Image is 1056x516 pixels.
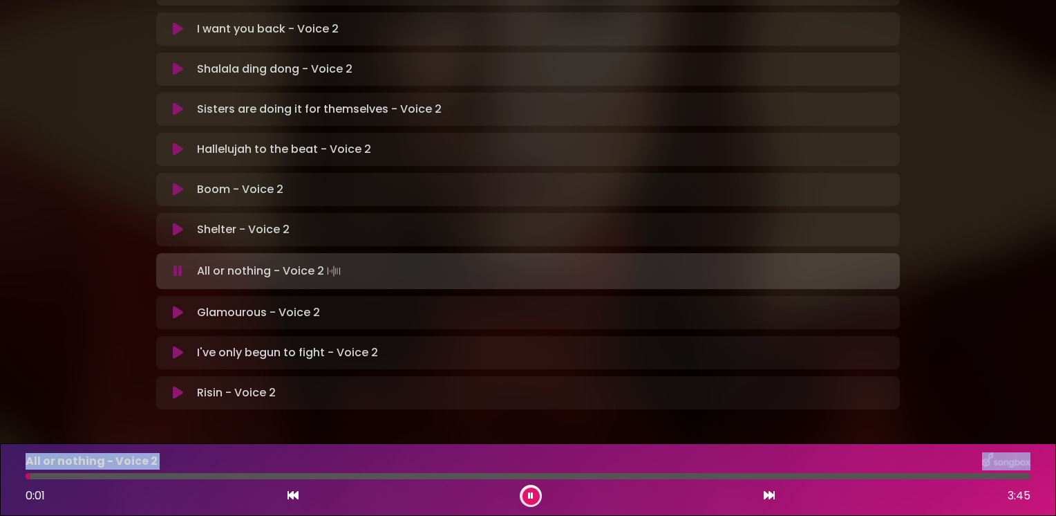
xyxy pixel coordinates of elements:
img: songbox-logo-white.png [982,452,1030,470]
p: Shalala ding dong - Voice 2 [197,61,352,77]
p: I've only begun to fight - Voice 2 [197,344,378,361]
p: I want you back - Voice 2 [197,21,339,37]
p: All or nothing - Voice 2 [197,261,343,281]
p: Risin - Voice 2 [197,385,276,401]
p: Hallelujah to the beat - Voice 2 [197,141,371,158]
p: Sisters are doing it for themselves - Voice 2 [197,101,442,118]
p: Glamourous - Voice 2 [197,304,320,321]
p: Shelter - Voice 2 [197,221,290,238]
p: Boom - Voice 2 [197,181,283,198]
img: waveform4.gif [324,261,343,281]
p: All or nothing - Voice 2 [26,453,158,470]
